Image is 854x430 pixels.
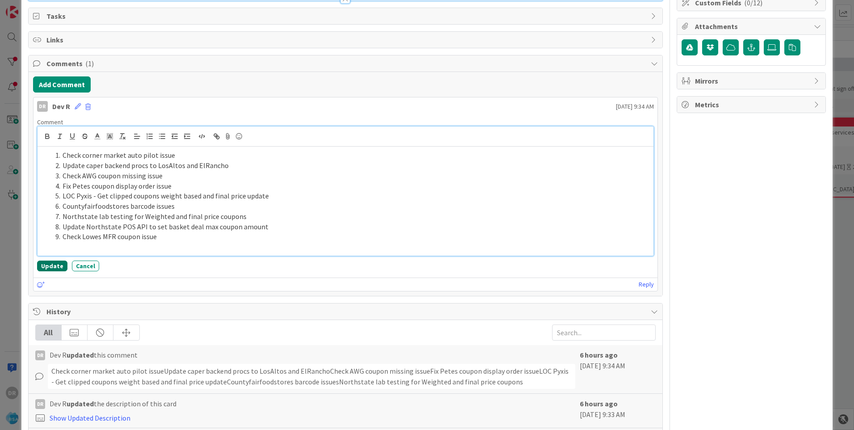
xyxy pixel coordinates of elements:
li: Update caper backend procs to LosAltos and ElRancho [52,160,650,171]
button: Add Comment [33,76,91,93]
div: DR [35,399,45,409]
span: Metrics [695,99,809,110]
span: Tasks [46,11,646,21]
li: Update Northstate POS API to set basket deal max coupon amount [52,222,650,232]
li: Fix Petes coupon display order issue [52,181,650,191]
b: updated [67,399,94,408]
span: Mirrors [695,76,809,86]
span: History [46,306,646,317]
li: LOC Pyxis - Get clipped coupons weight based and final price update [52,191,650,201]
button: Update [37,261,67,271]
span: Dev R this comment [50,350,138,360]
li: Check AWG coupon missing issue [52,171,650,181]
b: 6 hours ago [580,399,618,408]
li: Check corner market auto pilot issue [52,150,650,160]
div: [DATE] 9:34 AM [580,350,656,389]
span: Comment [37,118,63,126]
div: Check corner market auto pilot issueUpdate caper backend procs to LosAltos and ElRanchoCheck AWG ... [48,364,575,389]
span: Attachments [695,21,809,32]
span: [DATE] 9:34 AM [616,102,654,111]
li: Northstate lab testing for Weighted and final price coupons [52,211,650,222]
a: Show Updated Description [50,413,130,422]
b: 6 hours ago [580,350,618,359]
li: Check Lowes MFR coupon issue [52,232,650,242]
div: [DATE] 9:33 AM [580,398,656,423]
span: ( 1 ) [85,59,94,68]
span: Dev R the description of this card [50,398,176,409]
button: Cancel [72,261,99,271]
div: All [36,325,62,340]
a: Reply [639,279,654,290]
span: Comments [46,58,646,69]
div: DR [37,101,48,112]
li: Countyfairfoodstores barcode issues [52,201,650,211]
input: Search... [552,325,656,341]
b: updated [67,350,94,359]
span: Links [46,34,646,45]
div: Dev R [52,101,70,112]
div: DR [35,350,45,360]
